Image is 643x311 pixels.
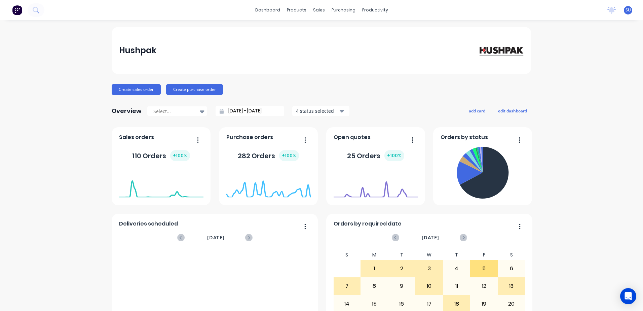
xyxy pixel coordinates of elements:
div: T [443,250,470,260]
div: 12 [470,278,497,295]
div: 5 [470,260,497,277]
div: 8 [361,278,388,295]
div: purchasing [328,5,359,15]
div: T [388,250,416,260]
span: Orders by status [441,133,488,141]
div: 9 [388,278,415,295]
div: 25 Orders [347,150,404,161]
button: 4 status selected [292,106,349,116]
div: M [361,250,388,260]
div: productivity [359,5,391,15]
div: 11 [443,278,470,295]
div: 3 [416,260,443,277]
button: Create purchase order [166,84,223,95]
span: Sales orders [119,133,154,141]
div: S [498,250,525,260]
span: Open quotes [334,133,371,141]
span: [DATE] [422,234,439,241]
div: 6 [498,260,525,277]
div: Open Intercom Messenger [620,288,636,304]
img: Factory [12,5,22,15]
div: Overview [112,104,142,118]
span: Purchase orders [226,133,273,141]
div: + 100 % [279,150,299,161]
button: add card [464,106,490,115]
div: 10 [416,278,443,295]
div: 7 [334,278,361,295]
div: + 100 % [384,150,404,161]
div: S [333,250,361,260]
div: W [415,250,443,260]
div: products [283,5,310,15]
div: sales [310,5,328,15]
div: 4 status selected [296,107,338,114]
div: + 100 % [170,150,190,161]
button: Create sales order [112,84,161,95]
div: 4 [443,260,470,277]
span: SU [626,7,631,13]
div: Hushpak [119,44,156,57]
div: 1 [361,260,388,277]
div: 110 Orders [132,150,190,161]
div: 13 [498,278,525,295]
div: 282 Orders [238,150,299,161]
img: Hushpak [477,44,524,56]
div: 2 [388,260,415,277]
button: edit dashboard [494,106,531,115]
div: F [470,250,498,260]
a: dashboard [252,5,283,15]
span: [DATE] [207,234,225,241]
